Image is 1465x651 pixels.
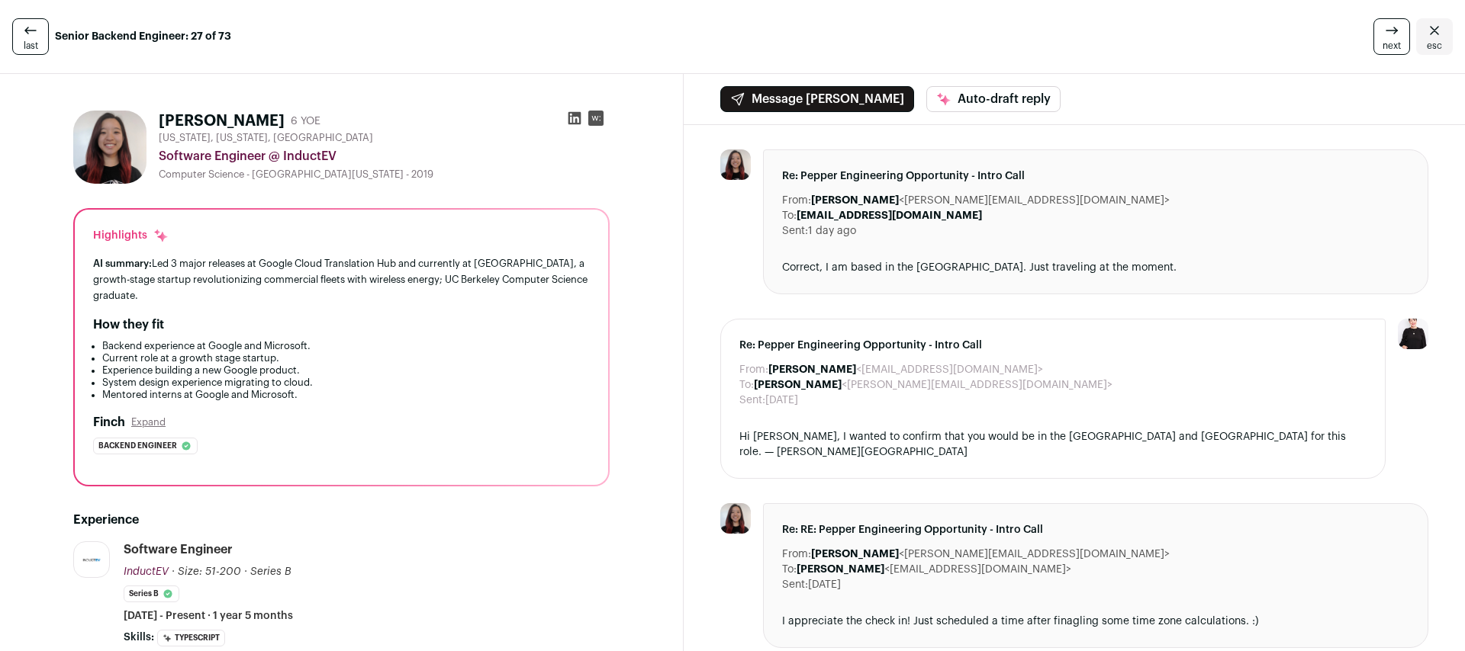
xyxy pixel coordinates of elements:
a: last [12,18,49,55]
dt: From: [782,547,811,562]
button: Message [PERSON_NAME] [720,86,914,112]
img: 9240684-medium_jpg [1398,319,1428,349]
img: 9f6738005072f104348cb2d5badf35682f2487542db9cdced5a184e7cf83314c.png [74,552,109,568]
span: · Size: 51-200 [172,566,241,577]
b: [PERSON_NAME] [811,195,899,206]
dd: [DATE] [765,393,798,408]
span: [DATE] - Present · 1 year 5 months [124,608,293,624]
a: Close [1416,18,1453,55]
h2: Experience [73,511,610,529]
button: Auto-draft reply [926,86,1061,112]
h1: [PERSON_NAME] [159,111,285,132]
li: TypeScript [157,630,225,646]
div: Computer Science - [GEOGRAPHIC_DATA][US_STATE] - 2019 [159,168,610,181]
dt: To: [739,377,754,393]
dd: <[PERSON_NAME][EMAIL_ADDRESS][DOMAIN_NAME]> [811,193,1170,208]
b: [PERSON_NAME] [768,364,856,375]
span: next [1383,40,1401,52]
li: Experience building a new Google product. [102,364,590,377]
div: Correct, I am based in the [GEOGRAPHIC_DATA]. Just traveling at the moment. [782,260,1409,275]
span: InductEV [124,566,169,577]
div: Led 3 major releases at Google Cloud Translation Hub and currently at [GEOGRAPHIC_DATA], a growth... [93,255,590,303]
button: Expand [131,416,166,428]
div: Software Engineer [124,541,233,558]
dd: <[EMAIL_ADDRESS][DOMAIN_NAME]> [768,362,1043,377]
li: Series B [124,585,179,602]
li: System design experience migrating to cloud. [102,377,590,389]
dd: <[EMAIL_ADDRESS][DOMAIN_NAME]> [797,562,1071,577]
b: [PERSON_NAME] [811,549,899,560]
img: 90f660f71750a0f668a7ff9ee3d4ff1bf69ce9fd42bbfbfef82b31f2718a7822.jpg [720,503,751,534]
div: I appreciate the check in! Just scheduled a time after finagling some time zone calculations. :) [782,614,1409,629]
span: Re: RE: Pepper Engineering Opportunity - Intro Call [782,522,1409,537]
div: Hi [PERSON_NAME], I wanted to confirm that you would be in the [GEOGRAPHIC_DATA] and [GEOGRAPHIC_... [739,429,1367,460]
b: [PERSON_NAME] [754,380,842,390]
span: · [244,564,247,579]
li: Mentored interns at Google and Microsoft. [102,389,590,401]
div: Software Engineer @ InductEV [159,147,610,165]
span: Skills: [124,630,154,645]
span: Series B [250,566,291,577]
dt: Sent: [782,577,808,592]
dt: To: [782,562,797,577]
h2: Finch [93,413,125,431]
span: AI summary: [93,258,152,268]
dt: From: [782,193,811,208]
dd: 1 day ago [808,223,856,239]
a: next [1373,18,1410,55]
strong: Senior Backend Engineer: 27 of 73 [55,29,231,44]
span: Re: Pepper Engineering Opportunity - Intro Call [782,168,1409,184]
dt: Sent: [739,393,765,408]
img: 90f660f71750a0f668a7ff9ee3d4ff1bf69ce9fd42bbfbfef82b31f2718a7822.jpg [73,111,146,184]
li: Current role at a growth stage startup. [102,352,590,364]
dt: To: [782,208,797,223]
span: [US_STATE], [US_STATE], [GEOGRAPHIC_DATA] [159,132,373,144]
span: Backend engineer [98,438,177,454]
dd: [DATE] [808,577,841,592]
b: [EMAIL_ADDRESS][DOMAIN_NAME] [797,210,982,221]
img: 90f660f71750a0f668a7ff9ee3d4ff1bf69ce9fd42bbfbfef82b31f2718a7822.jpg [720,149,751,180]
span: last [24,40,38,52]
dd: <[PERSON_NAME][EMAIL_ADDRESS][DOMAIN_NAME]> [754,377,1112,393]
span: esc [1427,40,1442,52]
div: 6 YOE [291,114,320,129]
h2: How they fit [93,316,164,334]
dd: <[PERSON_NAME][EMAIL_ADDRESS][DOMAIN_NAME]> [811,547,1170,562]
li: Backend experience at Google and Microsoft. [102,340,590,352]
dt: From: [739,362,768,377]
b: [PERSON_NAME] [797,564,884,575]
dt: Sent: [782,223,808,239]
div: Highlights [93,228,169,243]
span: Re: Pepper Engineering Opportunity - Intro Call [739,338,1367,353]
